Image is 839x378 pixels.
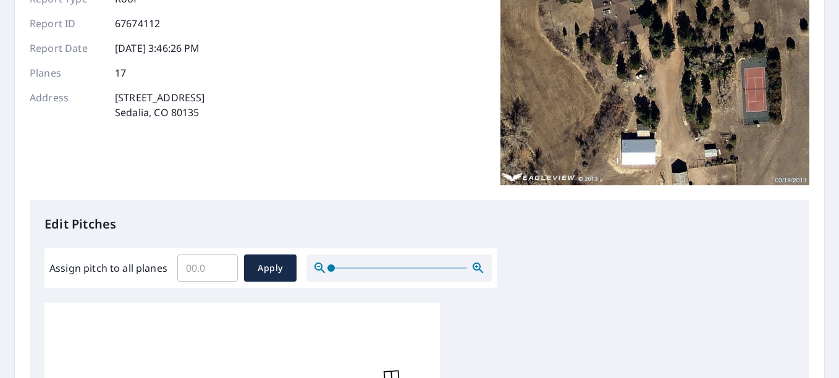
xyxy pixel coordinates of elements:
[49,261,167,275] label: Assign pitch to all planes
[44,215,795,233] p: Edit Pitches
[254,261,287,276] span: Apply
[30,16,104,31] p: Report ID
[115,41,200,56] p: [DATE] 3:46:26 PM
[115,16,160,31] p: 67674112
[30,65,104,80] p: Planes
[30,90,104,120] p: Address
[30,41,104,56] p: Report Date
[115,65,126,80] p: 17
[244,254,297,282] button: Apply
[115,90,204,120] p: [STREET_ADDRESS] Sedalia, CO 80135
[177,251,238,285] input: 00.0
